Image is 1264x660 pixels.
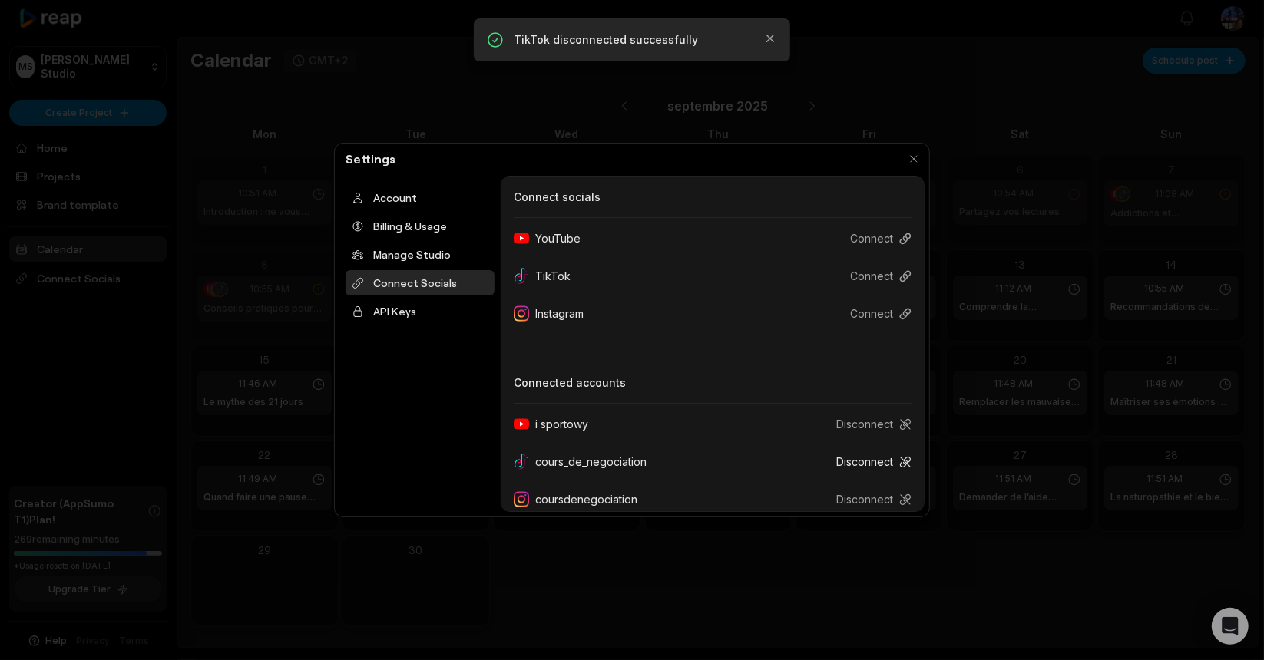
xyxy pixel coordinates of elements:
[514,262,583,290] div: TikTok
[514,485,650,513] div: coursdenegociation
[514,32,750,48] p: TikTok disconnected successfully
[824,447,912,476] button: Disconnect
[514,189,912,205] h3: Connect socials
[838,299,912,328] button: Connect
[346,299,495,324] div: API Keys
[514,375,912,391] h3: Connected accounts
[346,185,495,210] div: Account
[514,224,593,252] div: YouTube
[339,150,402,168] h2: Settings
[514,447,659,476] div: cours_de_negociation
[346,213,495,239] div: Billing & Usage
[838,262,912,290] button: Connect
[838,224,912,252] button: Connect
[824,410,912,438] button: Disconnect
[514,299,596,328] div: Instagram
[346,270,495,295] div: Connect Socials
[824,485,912,513] button: Disconnect
[514,410,601,438] div: i sportowy
[346,242,495,267] div: Manage Studio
